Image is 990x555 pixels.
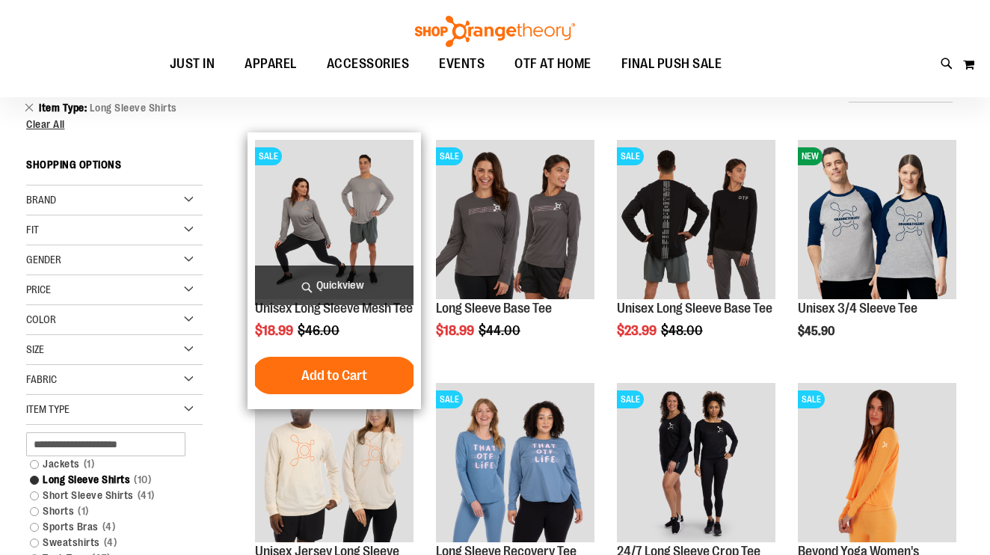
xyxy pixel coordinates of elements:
span: SALE [617,147,644,165]
a: 24/7 Long Sleeve Crop TeeSALE [617,383,775,544]
div: product [248,132,421,409]
img: Shop Orangetheory [413,16,577,47]
a: Main of 2024 AUGUST Long Sleeve Recovery TeeSALE [436,383,594,544]
a: APPAREL [230,47,312,81]
a: ACCESSORIES [312,47,425,82]
span: $23.99 [617,323,659,338]
span: Item Type [26,403,70,415]
a: Quickview [255,266,413,305]
span: Clear All [26,118,65,130]
span: 1 [74,503,93,519]
a: EVENTS [424,47,499,82]
span: Price [26,283,51,295]
span: Gender [26,254,61,266]
a: Product image for Unisex Long Sleeve Base TeeSALE [617,140,775,301]
span: OTF AT HOME [514,47,591,81]
span: SALE [255,147,282,165]
img: Product image for Long Sleeve Base Tee [436,140,594,298]
img: Unisex Jersey Long Sleeve Tee [255,383,413,542]
span: JUST IN [170,47,215,81]
a: Unisex Long Sleeve Mesh Tee primary imageSALE [255,140,413,301]
span: APPAREL [245,47,297,81]
a: JUST IN [155,47,230,82]
a: Sweatshirts4 [22,535,192,551]
span: $44.00 [479,323,523,338]
div: product [428,132,602,376]
a: Unisex Long Sleeve Mesh Tee [255,301,413,316]
a: Sports Bras4 [22,519,192,535]
strong: Shopping Options [26,152,203,185]
img: Unisex 3/4 Sleeve Tee [798,140,956,298]
span: Item Type [39,102,90,114]
span: $48.00 [661,323,705,338]
span: Brand [26,194,56,206]
a: Unisex Long Sleeve Base Tee [617,301,772,316]
a: Clear All [26,119,203,129]
a: FINAL PUSH SALE [606,47,737,82]
span: Fit [26,224,39,236]
a: Shorts1 [22,503,192,519]
img: Unisex Long Sleeve Mesh Tee primary image [255,140,413,298]
button: Add to Cart [252,357,416,394]
a: Product image for Long Sleeve Base TeeSALE [436,140,594,301]
a: Unisex Jersey Long Sleeve Tee [255,383,413,544]
span: 10 [130,472,155,488]
div: product [609,132,783,376]
span: EVENTS [439,47,485,81]
span: SALE [436,147,463,165]
span: $46.00 [298,323,342,338]
span: 4 [99,519,120,535]
span: SALE [617,390,644,408]
span: SALE [436,390,463,408]
img: Product image for Unisex Long Sleeve Base Tee [617,140,775,298]
span: Add to Cart [301,367,367,384]
span: ACCESSORIES [327,47,410,81]
span: SALE [798,390,825,408]
span: Long Sleeve Shirts [90,102,177,114]
span: Size [26,343,44,355]
span: 4 [100,535,121,551]
span: $18.99 [255,323,295,338]
a: Unisex 3/4 Sleeve TeeNEW [798,140,956,301]
span: 1 [80,456,99,472]
span: NEW [798,147,823,165]
a: OTF AT HOME [499,47,606,82]
span: FINAL PUSH SALE [621,47,722,81]
span: Fabric [26,373,57,385]
span: Color [26,313,56,325]
img: Product image for Beyond Yoga Womens Featherweight Daydreamer Pullover [798,383,956,542]
a: Product image for Beyond Yoga Womens Featherweight Daydreamer PulloverSALE [798,383,956,544]
span: $45.90 [798,325,837,338]
div: product [790,132,964,376]
a: Long Sleeve Base Tee [436,301,552,316]
a: Short Sleeve Shirts41 [22,488,192,503]
img: Main of 2024 AUGUST Long Sleeve Recovery Tee [436,383,594,542]
a: Unisex 3/4 Sleeve Tee [798,301,917,316]
a: Jackets1 [22,456,192,472]
a: Long Sleeve Shirts10 [22,472,192,488]
span: 41 [134,488,159,503]
span: $18.99 [436,323,476,338]
img: 24/7 Long Sleeve Crop Tee [617,383,775,542]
